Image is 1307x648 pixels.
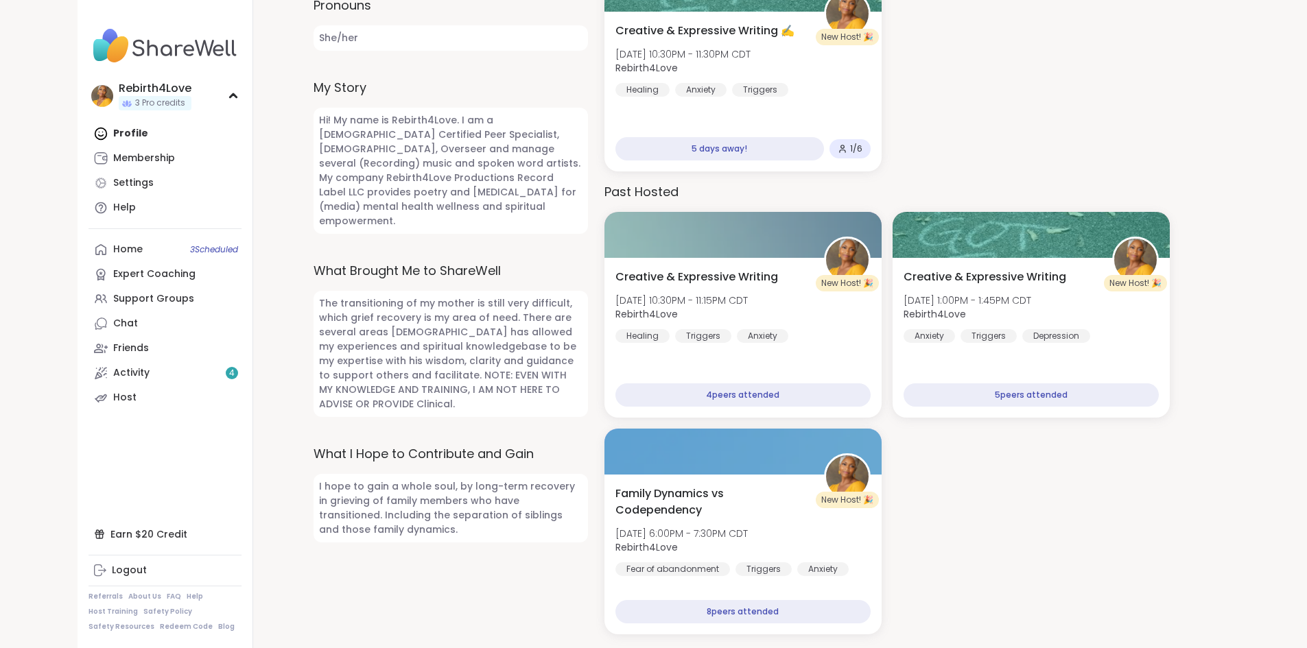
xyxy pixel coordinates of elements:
[89,237,242,262] a: Home3Scheduled
[961,329,1017,343] div: Triggers
[615,562,730,576] div: Fear of abandonment
[904,293,1031,307] span: [DATE] 1:00PM - 1:45PM CDT
[615,137,824,160] div: 5 days away!
[904,329,955,343] div: Anxiety
[615,293,748,307] span: [DATE] 10:30PM - 11:15PM CDT
[89,558,242,583] a: Logout
[314,261,588,280] label: What Brought Me to ShareWell
[1104,275,1167,291] div: New Host! 🎉
[615,527,748,540] span: [DATE] 6:00PM - 7:30PM CDT
[113,243,143,256] div: Home
[113,341,149,355] div: Friends
[615,329,670,343] div: Healing
[615,600,871,623] div: 8 peers attended
[826,455,869,498] img: Rebirth4Love
[167,592,181,601] a: FAQ
[314,78,588,97] label: My Story
[119,81,191,96] div: Rebirth4Love
[826,239,869,281] img: Rebirth4Love
[737,329,788,343] div: Anxiety
[615,485,809,518] span: Family Dynamics vs Codependency
[615,47,751,61] span: [DATE] 10:30PM - 11:30PM CDT
[113,391,137,405] div: Host
[1114,239,1157,281] img: Rebirth4Love
[615,540,678,554] b: Rebirth4Love
[89,171,242,195] a: Settings
[113,292,194,306] div: Support Groups
[314,444,588,463] label: What I Hope to Contribute and Gain
[904,269,1066,285] span: Creative & Expressive Writing
[732,83,788,97] div: Triggers
[615,307,678,321] b: Rebirth4Love
[615,269,778,285] span: Creative & Expressive Writing
[113,366,150,380] div: Activity
[113,201,136,215] div: Help
[615,83,670,97] div: Healing
[615,383,871,407] div: 4 peers attended
[89,287,242,311] a: Support Groups
[89,22,242,70] img: ShareWell Nav Logo
[113,152,175,165] div: Membership
[89,336,242,361] a: Friends
[816,29,879,45] div: New Host! 🎉
[187,592,203,601] a: Help
[218,622,235,632] a: Blog
[229,368,235,379] span: 4
[604,182,1170,201] h3: Past Hosted
[135,97,185,109] span: 3 Pro credits
[850,143,862,154] span: 1 / 6
[675,83,727,97] div: Anxiety
[314,108,588,234] span: Hi! My name is Rebirth4Love. I am a [DEMOGRAPHIC_DATA] Certified Peer Specialist, [DEMOGRAPHIC_DA...
[314,474,588,542] span: I hope to gain a whole soul, by long-term recovery in grieving of family members who have transit...
[89,385,242,410] a: Host
[89,522,242,547] div: Earn $20 Credit
[160,622,213,632] a: Redeem Code
[675,329,731,343] div: Triggers
[89,607,138,616] a: Host Training
[113,317,138,331] div: Chat
[1022,329,1090,343] div: Depression
[89,195,242,220] a: Help
[113,267,196,281] div: Expert Coaching
[89,592,123,601] a: Referrals
[128,592,161,601] a: About Us
[615,61,678,75] b: Rebirth4Love
[112,564,147,577] div: Logout
[904,307,966,321] b: Rebirth4Love
[904,383,1159,407] div: 5 peers attended
[89,262,242,287] a: Expert Coaching
[143,607,192,616] a: Safety Policy
[735,562,792,576] div: Triggers
[113,176,154,190] div: Settings
[816,275,879,291] div: New Host! 🎉
[89,622,154,632] a: Safety Resources
[190,244,238,255] span: 3 Scheduled
[91,85,113,107] img: Rebirth4Love
[797,562,849,576] div: Anxiety
[89,311,242,336] a: Chat
[816,492,879,508] div: New Host! 🎉
[89,361,242,385] a: Activity4
[615,23,794,39] span: Creative & Expressive Writing ✍️
[314,291,588,417] span: The transitioning of my mother is still very difficult, which grief recovery is my area of need. ...
[314,25,588,51] span: She/her
[89,146,242,171] a: Membership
